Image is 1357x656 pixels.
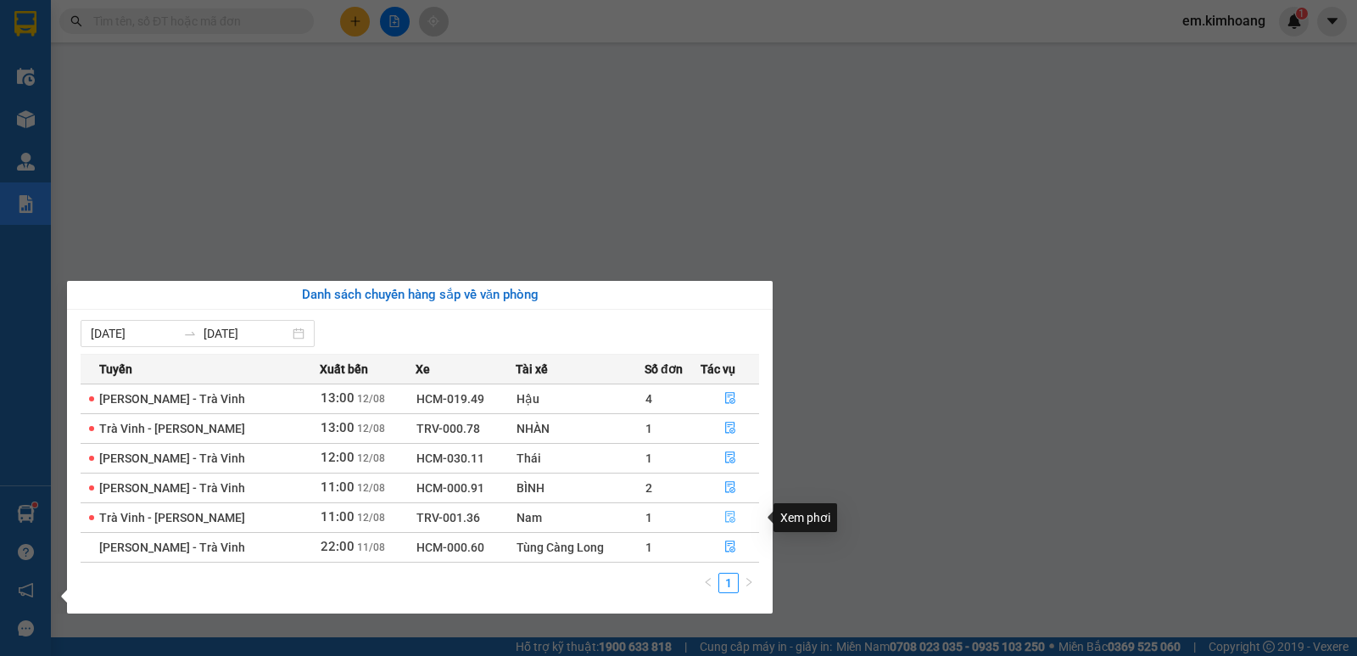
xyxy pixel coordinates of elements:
[99,422,245,435] span: Trà Vinh - [PERSON_NAME]
[719,574,738,592] a: 1
[718,573,739,593] li: 1
[701,415,758,442] button: file-done
[357,452,385,464] span: 12/08
[321,509,355,524] span: 11:00
[416,541,484,554] span: HCM-000.60
[517,390,644,408] div: Hậu
[744,577,754,587] span: right
[645,541,652,554] span: 1
[645,511,652,524] span: 1
[320,360,368,378] span: Xuất bến
[416,481,484,495] span: HCM-000.91
[416,360,430,378] span: Xe
[321,450,355,465] span: 12:00
[204,324,289,343] input: Đến ngày
[701,385,758,412] button: file-done
[357,541,385,553] span: 11/08
[183,327,197,340] span: swap-right
[321,479,355,495] span: 11:00
[416,392,484,406] span: HCM-019.49
[701,504,758,531] button: file-done
[645,422,652,435] span: 1
[703,577,713,587] span: left
[701,445,758,472] button: file-done
[99,360,132,378] span: Tuyến
[645,392,652,406] span: 4
[517,449,644,468] div: Thái
[35,33,126,49] span: VP Cầu Kè -
[701,474,758,502] button: file-done
[91,324,176,343] input: Từ ngày
[739,573,759,593] button: right
[517,419,644,438] div: NHÀN
[357,423,385,435] span: 12/08
[698,573,718,593] li: Previous Page
[645,360,683,378] span: Số đơn
[321,539,355,554] span: 22:00
[517,508,644,527] div: Nam
[99,511,245,524] span: Trà Vinh - [PERSON_NAME]
[739,573,759,593] li: Next Page
[724,392,736,406] span: file-done
[183,327,197,340] span: to
[516,360,548,378] span: Tài xế
[357,393,385,405] span: 12/08
[645,451,652,465] span: 1
[701,360,735,378] span: Tác vụ
[7,110,41,126] span: GIAO:
[99,541,245,554] span: [PERSON_NAME] - Trà Vinh
[81,285,759,306] div: Danh sách chuyến hàng sắp về văn phòng
[724,451,736,465] span: file-done
[517,479,644,497] div: BÌNH
[91,92,221,108] span: [GEOGRAPHIC_DATA]
[99,481,245,495] span: [PERSON_NAME] - Trà Vinh
[773,503,837,532] div: Xem phơi
[321,420,355,435] span: 13:00
[57,9,197,25] strong: BIÊN NHẬN GỬI HÀNG
[357,512,385,524] span: 12/08
[724,511,736,524] span: file-done
[724,422,736,435] span: file-done
[416,511,480,524] span: TRV-001.36
[99,392,245,406] span: [PERSON_NAME] - Trà Vinh
[724,481,736,495] span: file-done
[724,541,736,554] span: file-done
[99,451,245,465] span: [PERSON_NAME] - Trà Vinh
[357,482,385,494] span: 12/08
[698,573,718,593] button: left
[416,422,480,435] span: TRV-000.78
[416,451,484,465] span: HCM-030.11
[517,538,644,557] div: Tùng Càng Long
[321,390,355,406] span: 13:00
[7,57,248,89] p: NHẬN:
[7,92,221,108] span: 0362444529 -
[7,57,170,89] span: VP [PERSON_NAME] ([GEOGRAPHIC_DATA])
[645,481,652,495] span: 2
[7,33,248,49] p: GỬI:
[701,534,758,561] button: file-done
[106,33,126,49] span: MẸ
